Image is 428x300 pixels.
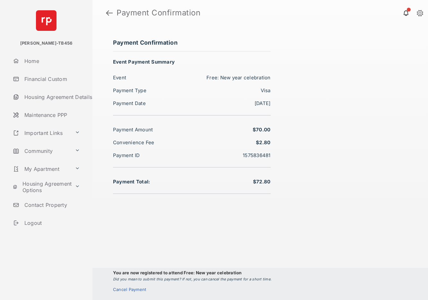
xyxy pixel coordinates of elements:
[10,161,72,177] a: My Apartment
[253,179,271,185] b: $72.80
[253,127,271,133] b: $70.00
[10,215,92,231] a: Logout
[113,39,271,52] h3: Payment Confirmation
[10,179,72,195] a: Housing Agreement Options
[192,73,270,83] dd: Free: New year celebration
[113,59,175,65] b: Event Payment Summary
[20,40,73,47] p: [PERSON_NAME]-TB456
[256,139,270,146] b: $2.80
[113,85,192,96] dt: Payment Type
[10,89,92,105] a: Housing Agreement Details
[10,71,92,87] a: Financial Custom
[10,53,92,69] a: Home
[113,287,150,292] div: Cancel Payment
[113,125,192,135] dt: Payment Amount
[113,179,150,185] b: Payment Total :
[10,107,92,123] a: Maintenance PPP
[192,85,270,96] dd: Visa
[192,150,270,161] dd: 1575836481
[113,73,192,83] dt: Event
[117,9,200,17] strong: Payment Confirmation
[113,98,192,109] dt: Payment Date
[10,197,92,213] a: Contact Property
[10,143,72,159] a: Community
[192,98,270,109] dd: [DATE]
[10,125,72,141] a: Important Links
[113,137,192,148] dt: Convenience Fee
[113,150,192,161] dt: Payment ID
[36,10,57,31] img: svg+xml;base64,PHN2ZyB4bWxucz0iaHR0cDovL3d3dy53My5vcmcvMjAwMC9zdmciIHdpZHRoPSI2NCIgaGVpZ2h0PSI2NC...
